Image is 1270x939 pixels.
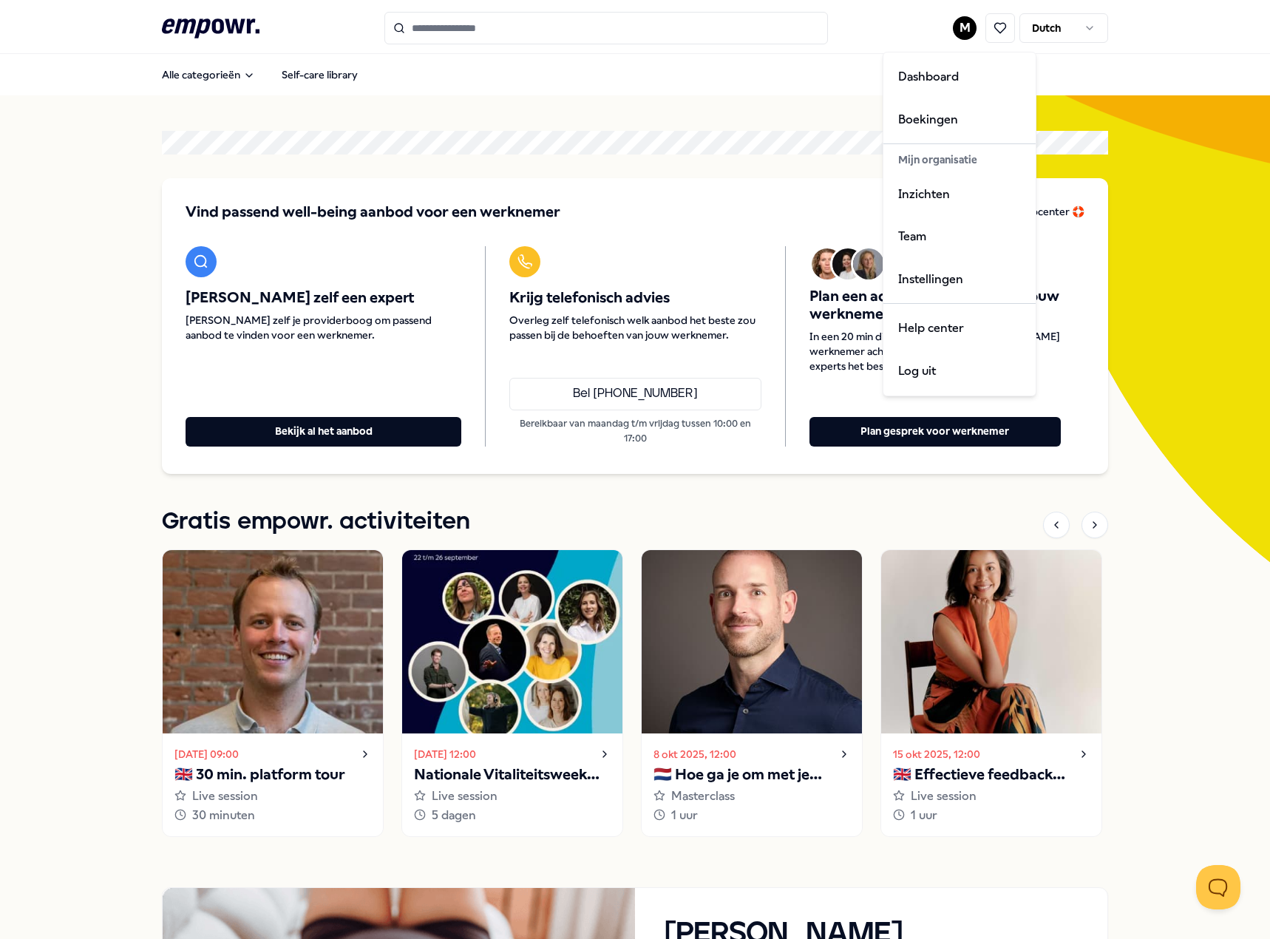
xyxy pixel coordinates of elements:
[883,52,1036,396] div: M
[886,215,1033,258] a: Team
[886,173,1033,216] a: Inzichten
[886,98,1033,141] a: Boekingen
[886,350,1033,393] div: Log uit
[886,55,1033,98] a: Dashboard
[886,307,1033,350] a: Help center
[886,258,1033,301] a: Instellingen
[886,147,1033,172] div: Mijn organisatie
